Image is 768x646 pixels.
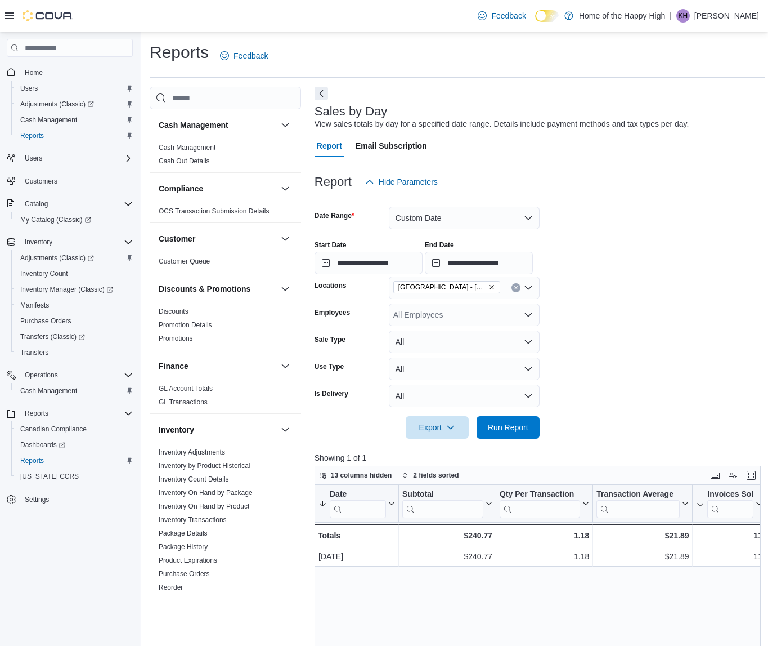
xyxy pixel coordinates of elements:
span: Inventory [20,235,133,249]
a: Package Details [159,529,208,537]
span: Cash Management [20,386,77,395]
button: Invoices Sold [696,489,762,518]
h3: Discounts & Promotions [159,283,250,295]
span: KH [679,9,688,23]
button: Transaction Average [596,489,689,518]
div: [DATE] [318,550,395,564]
span: Export [412,416,462,439]
span: Customers [20,174,133,188]
span: Reports [16,129,133,142]
a: Purchase Orders [159,570,210,578]
button: Inventory [279,423,292,436]
button: [US_STATE] CCRS [11,469,137,484]
h3: Finance [159,360,188,372]
span: 13 columns hidden [331,471,392,480]
a: GL Transactions [159,398,208,406]
button: All [389,331,540,353]
span: Home [20,65,133,79]
span: Users [20,84,38,93]
span: My Catalog (Classic) [16,213,133,226]
span: Dashboards [20,440,65,449]
button: Users [11,81,137,96]
label: End Date [425,240,454,250]
a: Inventory Manager (Classic) [11,282,137,297]
span: Washington CCRS [16,470,133,483]
button: Inventory [159,424,276,435]
div: 1.18 [500,550,589,564]
button: All [389,385,540,407]
a: Cash Management [16,113,82,127]
span: Users [20,152,133,165]
a: Inventory On Hand by Package [159,489,253,497]
a: Transfers [16,346,53,359]
a: Users [16,82,42,95]
a: Inventory Manager (Classic) [16,283,118,296]
div: Discounts & Promotions [150,305,301,350]
label: Use Type [315,362,344,371]
span: Inventory [25,238,52,247]
button: Inventory [2,234,137,250]
span: [GEOGRAPHIC_DATA] - [GEOGRAPHIC_DATA] - Fire & Flower [398,282,486,293]
span: Canadian Compliance [16,422,133,436]
button: Reports [11,453,137,469]
p: Showing 1 of 1 [315,452,765,464]
span: [US_STATE] CCRS [20,472,79,481]
h3: Sales by Day [315,105,388,118]
span: Dark Mode [535,22,536,23]
span: Promotions [159,334,193,343]
div: Finance [150,382,301,413]
button: Finance [159,360,276,372]
span: Transfers [20,348,48,357]
a: Inventory Transactions [159,516,227,524]
span: Home [25,68,43,77]
span: OCS Transaction Submission Details [159,207,270,216]
button: Finance [279,359,292,373]
button: Users [2,150,137,166]
a: Customer Queue [159,257,210,265]
span: Cash Management [20,115,77,124]
a: Canadian Compliance [16,422,91,436]
button: Manifests [11,297,137,313]
a: Reports [16,129,48,142]
div: $21.89 [596,550,689,564]
a: Adjustments (Classic) [16,251,98,265]
a: Reports [16,454,48,467]
a: Settings [20,493,53,506]
button: Cash Management [279,118,292,132]
button: Customers [2,173,137,189]
button: Catalog [20,197,52,211]
div: 11 [696,529,762,542]
span: Settings [25,495,49,504]
button: Canadian Compliance [11,421,137,437]
button: Enter fullscreen [744,469,758,482]
span: Purchase Orders [20,317,71,326]
a: Inventory On Hand by Product [159,502,249,510]
button: Open list of options [524,283,533,292]
p: | [670,9,672,23]
span: Catalog [20,197,133,211]
a: Adjustments (Classic) [11,250,137,266]
a: Inventory by Product Historical [159,462,250,470]
button: Open list of options [524,310,533,319]
div: $21.89 [596,529,689,542]
button: Transfers [11,345,137,360]
button: Custom Date [389,207,540,229]
button: Inventory Count [11,266,137,282]
a: Promotion Details [159,321,212,329]
span: Adjustments (Classic) [20,253,94,262]
nav: Complex example [7,59,133,537]
button: Remove Sylvan Lake - Hewlett Park Landing - Fire & Flower from selection in this group [488,284,495,291]
a: My Catalog (Classic) [16,213,96,226]
div: Invoices Sold [707,489,753,518]
span: Inventory Count [20,269,68,278]
span: 2 fields sorted [413,471,459,480]
a: [US_STATE] CCRS [16,470,83,483]
div: Date [330,489,386,500]
span: Cash Management [16,384,133,398]
span: Adjustments (Classic) [16,97,133,111]
button: Qty Per Transaction [500,489,589,518]
label: Is Delivery [315,389,348,398]
button: Settings [2,491,137,507]
div: 11 [696,550,762,564]
label: Sale Type [315,335,345,344]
